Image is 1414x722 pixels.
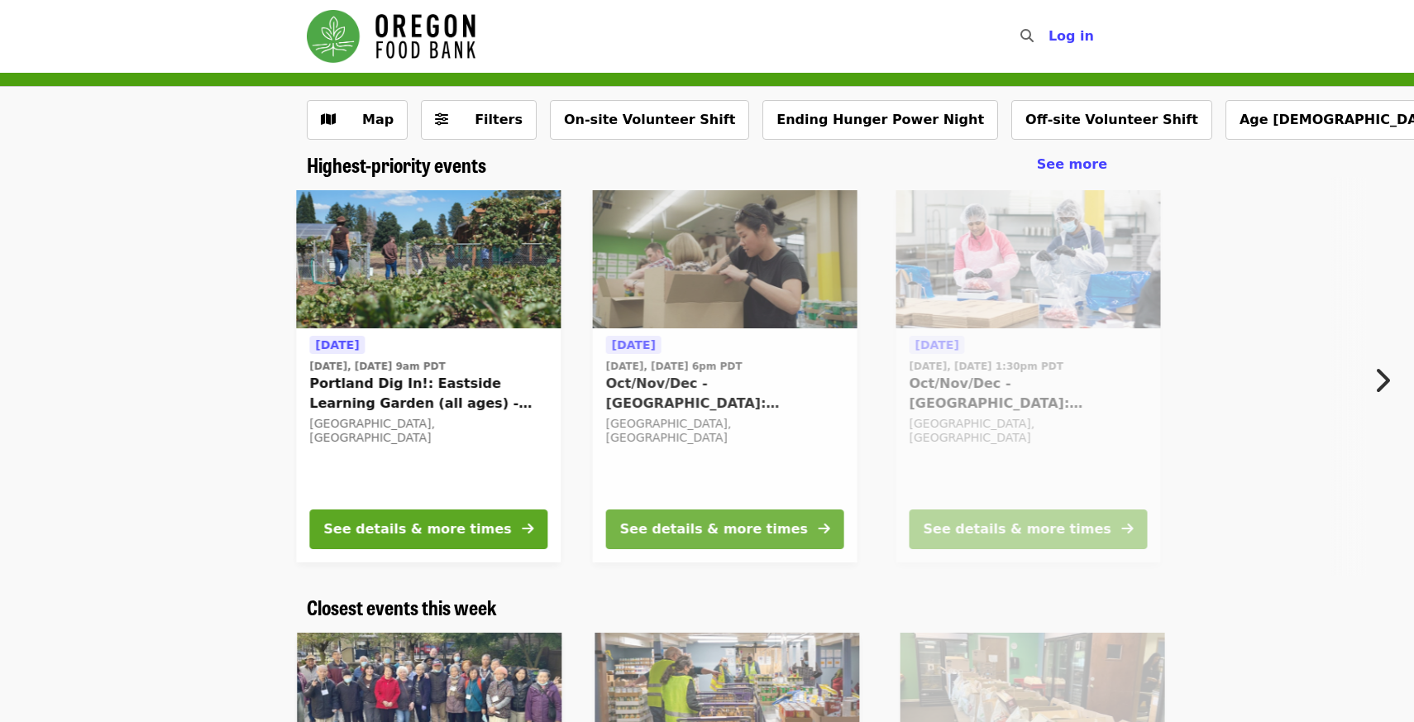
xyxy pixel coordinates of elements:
[294,153,1120,177] div: Highest-priority events
[593,190,857,329] img: Oct/Nov/Dec - Portland: Repack/Sort (age 8+) organized by Oregon Food Bank
[522,521,533,537] i: arrow-right icon
[1020,28,1034,44] i: search icon
[307,153,486,177] a: Highest-priority events
[550,100,749,140] button: On-site Volunteer Shift
[915,338,958,351] span: [DATE]
[309,359,445,374] time: [DATE], [DATE] 9am PDT
[315,338,359,351] span: [DATE]
[1373,365,1390,396] i: chevron-right icon
[309,509,547,549] button: See details & more times
[1037,155,1107,175] a: See more
[1011,100,1212,140] button: Off-site Volunteer Shift
[307,150,486,179] span: Highest-priority events
[323,519,511,539] div: See details & more times
[294,595,1120,619] div: Closest events this week
[1035,20,1107,53] button: Log in
[307,100,408,140] button: Show map view
[606,359,743,374] time: [DATE], [DATE] 6pm PDT
[1121,521,1133,537] i: arrow-right icon
[362,112,394,127] span: Map
[1037,156,1107,172] span: See more
[896,190,1160,562] a: See details for "Oct/Nov/Dec - Beaverton: Repack/Sort (age 10+)"
[1044,17,1057,56] input: Search
[896,190,1160,329] img: Oct/Nov/Dec - Beaverton: Repack/Sort (age 10+) organized by Oregon Food Bank
[296,190,561,329] img: Portland Dig In!: Eastside Learning Garden (all ages) - Aug/Sept/Oct organized by Oregon Food Bank
[1359,357,1414,404] button: Next item
[606,417,844,445] div: [GEOGRAPHIC_DATA], [GEOGRAPHIC_DATA]
[612,338,656,351] span: [DATE]
[909,417,1147,445] div: [GEOGRAPHIC_DATA], [GEOGRAPHIC_DATA]
[309,374,547,414] span: Portland Dig In!: Eastside Learning Garden (all ages) - Aug/Sept/Oct
[475,112,523,127] span: Filters
[309,417,547,445] div: [GEOGRAPHIC_DATA], [GEOGRAPHIC_DATA]
[606,509,844,549] button: See details & more times
[909,374,1147,414] span: Oct/Nov/Dec - [GEOGRAPHIC_DATA]: Repack/Sort (age [DEMOGRAPHIC_DATA]+)
[307,592,497,621] span: Closest events this week
[321,112,336,127] i: map icon
[606,374,844,414] span: Oct/Nov/Dec - [GEOGRAPHIC_DATA]: Repack/Sort (age [DEMOGRAPHIC_DATA]+)
[620,519,808,539] div: See details & more times
[819,521,830,537] i: arrow-right icon
[435,112,448,127] i: sliders-h icon
[923,519,1111,539] div: See details & more times
[1049,28,1094,44] span: Log in
[909,359,1063,374] time: [DATE], [DATE] 1:30pm PDT
[307,10,475,63] img: Oregon Food Bank - Home
[307,595,497,619] a: Closest events this week
[762,100,998,140] button: Ending Hunger Power Night
[296,190,561,562] a: See details for "Portland Dig In!: Eastside Learning Garden (all ages) - Aug/Sept/Oct"
[593,190,857,562] a: See details for "Oct/Nov/Dec - Portland: Repack/Sort (age 8+)"
[909,509,1147,549] button: See details & more times
[421,100,537,140] button: Filters (0 selected)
